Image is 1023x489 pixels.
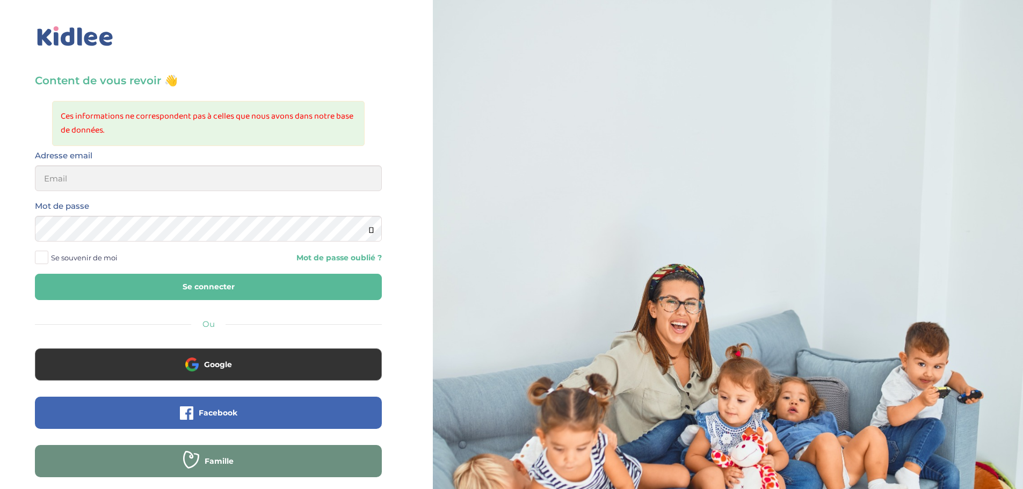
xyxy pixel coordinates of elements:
[202,319,215,329] span: Ou
[35,73,382,88] h3: Content de vous revoir 👋
[35,348,382,381] button: Google
[205,456,234,466] span: Famille
[216,253,382,263] a: Mot de passe oublié ?
[35,274,382,300] button: Se connecter
[51,251,118,265] span: Se souvenir de moi
[35,149,92,163] label: Adresse email
[35,445,382,477] button: Famille
[35,397,382,429] button: Facebook
[185,357,199,371] img: google.png
[35,463,382,473] a: Famille
[35,24,115,49] img: logo_kidlee_bleu
[35,165,382,191] input: Email
[180,406,193,420] img: facebook.png
[35,415,382,425] a: Facebook
[61,110,356,137] li: Ces informations ne correspondent pas à celles que nous avons dans notre base de données.
[199,407,237,418] span: Facebook
[35,367,382,377] a: Google
[204,359,232,370] span: Google
[35,199,89,213] label: Mot de passe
